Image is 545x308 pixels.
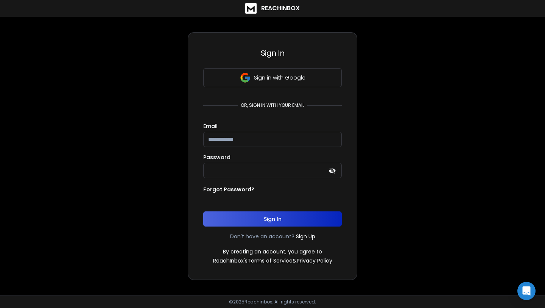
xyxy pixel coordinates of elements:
[517,282,536,300] div: Open Intercom Messenger
[261,4,300,13] h1: ReachInbox
[203,68,342,87] button: Sign in with Google
[248,257,293,264] a: Terms of Service
[245,3,300,14] a: ReachInbox
[213,257,332,264] p: ReachInbox's &
[223,248,322,255] p: By creating an account, you agree to
[254,74,305,81] p: Sign in with Google
[203,211,342,227] button: Sign In
[203,48,342,58] h3: Sign In
[297,257,332,264] a: Privacy Policy
[238,102,307,108] p: or, sign in with your email
[203,124,218,129] label: Email
[245,3,257,14] img: logo
[230,233,294,240] p: Don't have an account?
[203,155,230,160] label: Password
[229,299,316,305] p: © 2025 Reachinbox. All rights reserved.
[296,233,315,240] a: Sign Up
[203,186,254,193] p: Forgot Password?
